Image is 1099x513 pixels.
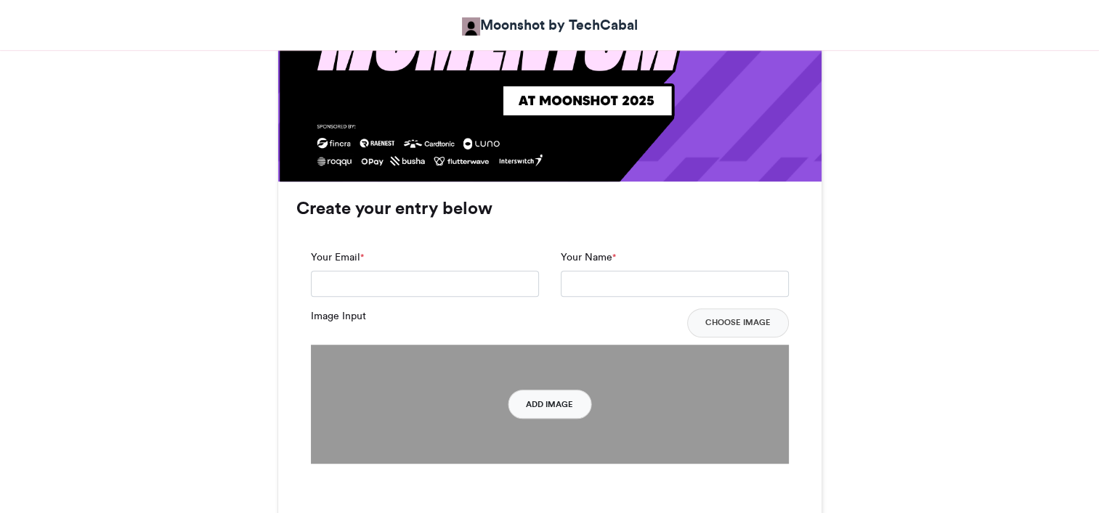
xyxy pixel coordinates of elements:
label: Your Name [561,250,616,265]
h3: Create your entry below [296,200,803,217]
button: Add Image [508,390,591,419]
label: Image Input [311,308,366,324]
button: Choose Image [687,308,789,337]
img: Moonshot by TechCabal [462,17,480,36]
label: Your Email [311,250,364,265]
a: Moonshot by TechCabal [462,15,638,36]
